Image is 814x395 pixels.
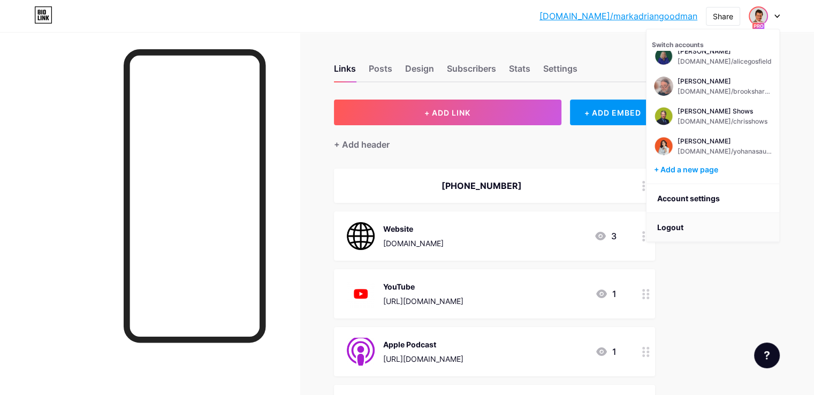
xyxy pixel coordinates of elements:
div: Subscribers [447,62,496,81]
div: [DOMAIN_NAME]/alicegosfield [678,57,772,66]
div: Links [334,62,356,81]
div: + ADD EMBED [570,100,655,125]
span: + ADD LINK [424,108,470,117]
div: + Add a new page [654,164,774,175]
div: 1 [595,287,617,300]
div: 1 [595,345,617,358]
img: Website [347,222,375,250]
li: Logout [646,213,779,242]
img: Apple Podcast [347,338,375,366]
button: + ADD LINK [334,100,561,125]
img: thelegalpodcast [654,136,673,156]
div: [URL][DOMAIN_NAME] [383,295,463,307]
a: [DOMAIN_NAME]/markadriangoodman [539,10,697,22]
div: Posts [369,62,392,81]
span: Switch accounts [652,41,704,49]
img: thelegalpodcast [654,77,673,96]
div: + Add header [334,138,390,151]
div: Share [713,11,733,22]
div: [PERSON_NAME] [678,77,772,86]
img: thelegalpodcast [654,47,673,66]
div: Settings [543,62,577,81]
div: Design [405,62,434,81]
div: 3 [594,230,617,242]
div: Apple Podcast [383,339,463,350]
div: [PERSON_NAME] [678,47,772,56]
img: YouTube [347,280,375,308]
div: [DOMAIN_NAME]/yohanasaucedo [678,147,772,156]
div: [PHONE_NUMBER] [347,179,617,192]
img: thelegalpodcast [750,7,767,25]
div: [PERSON_NAME] Shows [678,107,767,116]
div: [DOMAIN_NAME]/brooksharrison [678,87,772,96]
div: [DOMAIN_NAME]/chrisshows [678,117,767,126]
div: Stats [509,62,530,81]
div: Website [383,223,444,234]
div: [URL][DOMAIN_NAME] [383,353,463,364]
a: Account settings [646,184,779,213]
div: [PERSON_NAME] [678,137,772,146]
div: [DOMAIN_NAME] [383,238,444,249]
img: thelegalpodcast [654,107,673,126]
div: YouTube [383,281,463,292]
